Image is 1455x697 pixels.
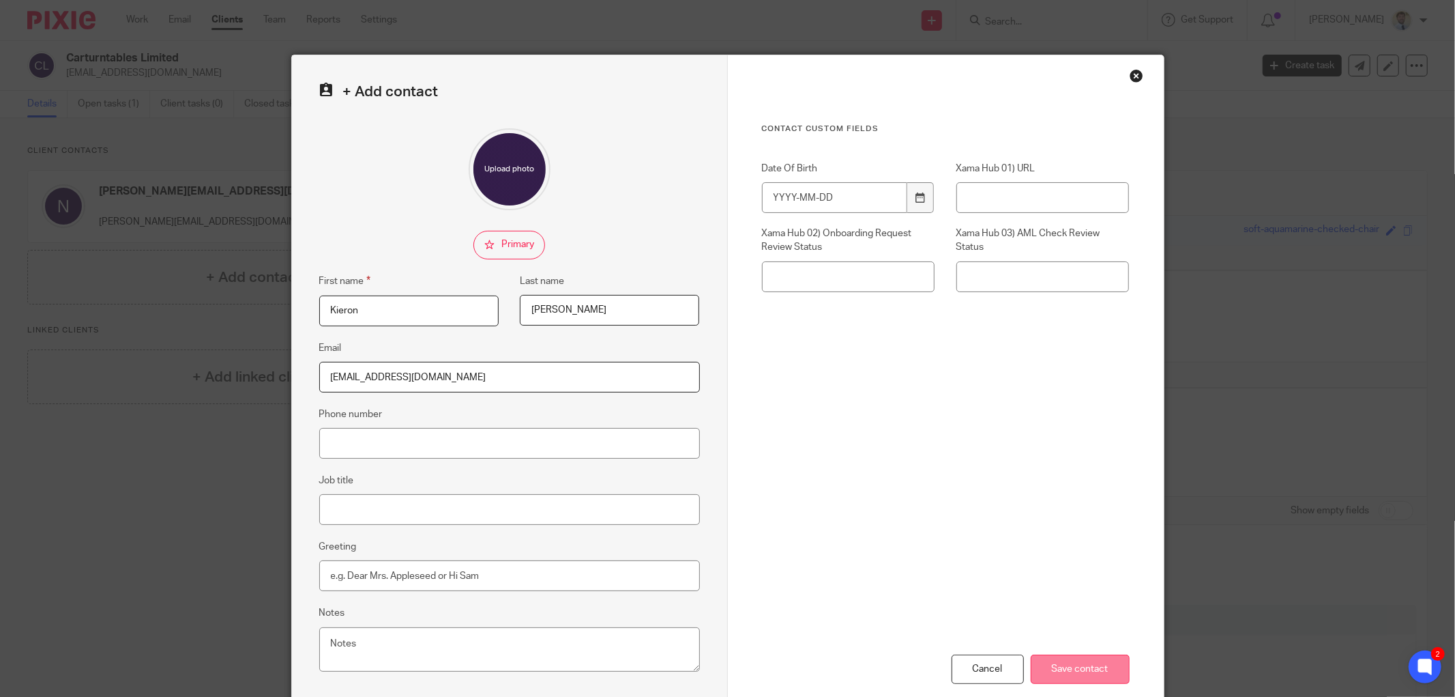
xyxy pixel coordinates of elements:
[952,655,1024,684] div: Cancel
[956,227,1130,255] label: Xama Hub 03) AML Check Review Status
[762,124,1130,134] h3: Contact Custom fields
[1431,647,1445,661] div: 2
[319,83,700,101] h2: + Add contact
[956,162,1130,175] label: Xama Hub 01) URL
[319,474,354,487] label: Job title
[319,560,700,591] input: e.g. Dear Mrs. Appleseed or Hi Sam
[319,606,345,620] label: Notes
[762,162,935,175] label: Date Of Birth
[319,540,357,554] label: Greeting
[520,274,564,288] label: Last name
[762,227,935,255] label: Xama Hub 02) Onboarding Request Review Status
[319,273,371,289] label: First name
[762,182,908,213] input: YYYY-MM-DD
[319,408,383,421] label: Phone number
[1031,655,1130,684] input: Save contact
[319,341,342,355] label: Email
[1130,69,1143,83] div: Close this dialog window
